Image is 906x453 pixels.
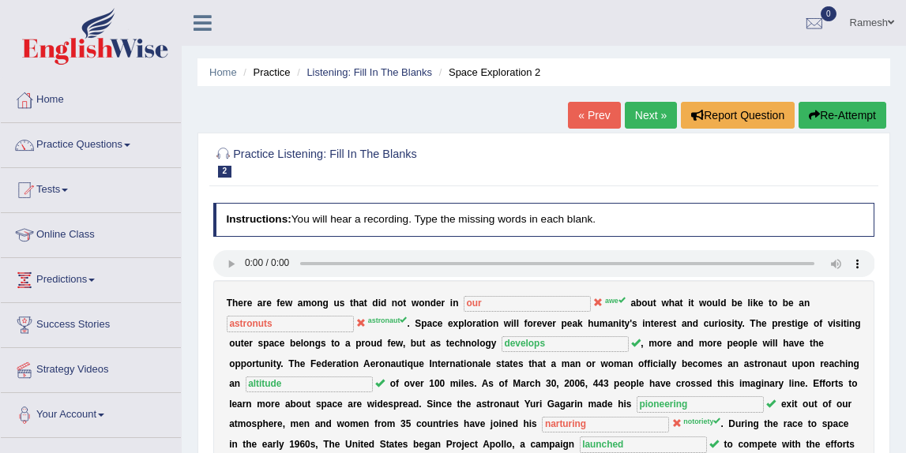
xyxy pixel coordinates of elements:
[1,78,181,118] a: Home
[855,318,860,329] b: g
[645,318,651,329] b: n
[504,318,511,329] b: w
[262,298,266,309] b: r
[642,318,645,329] b: i
[688,298,690,309] b: i
[783,298,788,309] b: b
[226,213,291,225] b: Instructions:
[249,338,253,349] b: r
[370,358,376,369] b: e
[777,318,781,329] b: r
[752,338,758,349] b: e
[810,338,813,349] b: t
[799,298,804,309] b: a
[288,358,294,369] b: T
[630,298,636,309] b: a
[232,298,238,309] b: h
[301,338,303,349] b: l
[229,358,235,369] b: o
[323,298,329,309] b: g
[334,338,340,349] b: o
[781,318,787,329] b: e
[365,338,370,349] b: o
[446,338,449,349] b: t
[677,338,682,349] b: a
[795,318,797,329] b: i
[653,298,656,309] b: t
[263,338,269,349] b: p
[472,358,478,369] b: n
[333,358,336,369] b: r
[813,338,818,349] b: h
[791,318,795,329] b: t
[442,298,445,309] b: r
[266,298,272,309] b: e
[464,318,467,329] b: l
[513,318,516,329] b: l
[472,338,477,349] b: o
[731,318,734,329] b: i
[783,338,788,349] b: h
[625,318,630,329] b: y
[542,318,547,329] b: v
[432,358,438,369] b: n
[641,298,647,309] b: o
[244,338,250,349] b: e
[716,338,722,349] b: e
[799,102,886,129] button: Re-Attempt
[753,298,758,309] b: k
[465,338,471,349] b: n
[385,358,390,369] b: n
[663,338,667,349] b: r
[429,358,431,369] b: I
[419,358,424,369] b: e
[273,358,276,369] b: t
[770,338,773,349] b: i
[421,318,427,329] b: p
[687,318,693,329] b: n
[455,358,461,369] b: a
[496,358,502,369] b: s
[613,318,618,329] b: n
[588,318,593,329] b: h
[411,338,416,349] b: b
[833,318,836,329] b: i
[436,298,442,309] b: e
[772,298,777,309] b: o
[280,358,283,369] b: .
[636,298,641,309] b: b
[502,336,629,352] input: blank
[712,298,718,309] b: u
[407,318,409,329] b: .
[562,318,567,329] b: p
[775,338,777,349] b: l
[448,318,453,329] b: e
[436,338,442,349] b: s
[246,358,252,369] b: o
[630,318,632,329] b: '
[327,358,333,369] b: e
[306,66,432,78] a: Listening: Fill In The Blanks
[632,318,637,329] b: s
[311,298,317,309] b: o
[715,318,719,329] b: r
[517,318,519,329] b: l
[844,318,847,329] b: t
[241,358,246,369] b: p
[467,318,472,329] b: o
[300,358,306,369] b: e
[699,338,708,349] b: m
[333,298,339,309] b: u
[748,298,750,309] b: l
[699,298,706,309] b: w
[693,318,698,329] b: d
[377,338,382,349] b: d
[446,358,450,369] b: r
[828,318,833,329] b: v
[1,168,181,208] a: Tests
[661,298,668,309] b: w
[258,298,263,309] b: a
[453,298,458,309] b: n
[648,298,653,309] b: u
[397,298,403,309] b: o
